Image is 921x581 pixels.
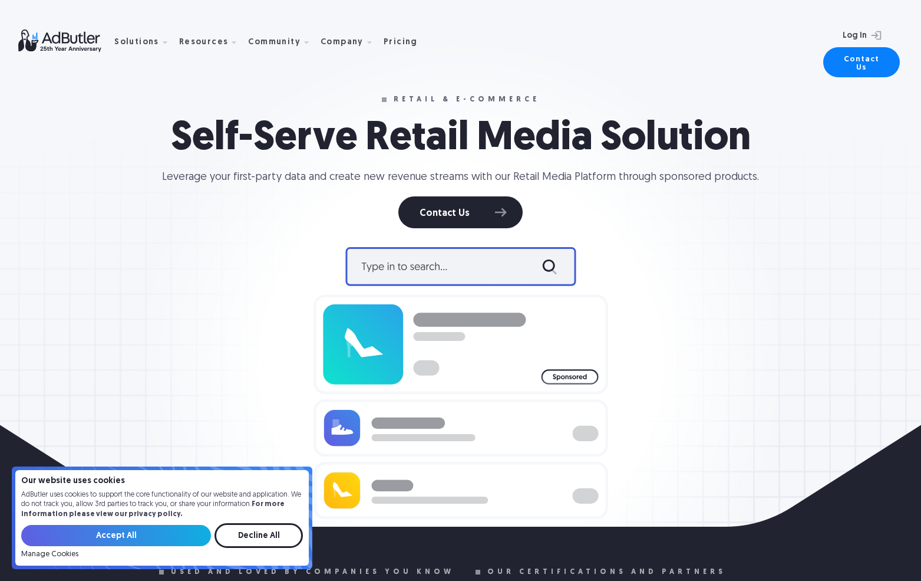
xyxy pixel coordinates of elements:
a: Manage Cookies [21,550,78,559]
a: Log In [834,24,886,47]
div: Resources [179,38,229,47]
div: Company [321,38,364,47]
div: used and loved by companies you know [171,568,454,576]
input: Accept All [21,525,211,546]
div: Solutions [114,23,177,60]
h4: Our website uses cookies [21,477,303,485]
a: Pricing [384,36,427,47]
strong: RETAIL & E-COMMERCE [394,96,540,103]
div: Leverage your first-party data and create new revenue streams with our Retail Media Platform thro... [162,170,759,185]
form: Email Form [21,523,303,559]
p: AdButler uses cookies to support the core functionality of our website and application. We do not... [21,490,303,520]
a: Contact Us [823,47,900,77]
div: Company [321,23,381,60]
div: Solutions [114,38,159,47]
input: Decline All [214,523,303,548]
a: Contact Us [398,196,523,228]
div: Our certifications and partners [487,568,726,576]
div: Pricing [384,38,418,47]
div: Resources [179,23,246,60]
div: Community [248,23,318,60]
h1: Self-Serve Retail Media Solution [152,116,770,164]
div: Community [248,38,301,47]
